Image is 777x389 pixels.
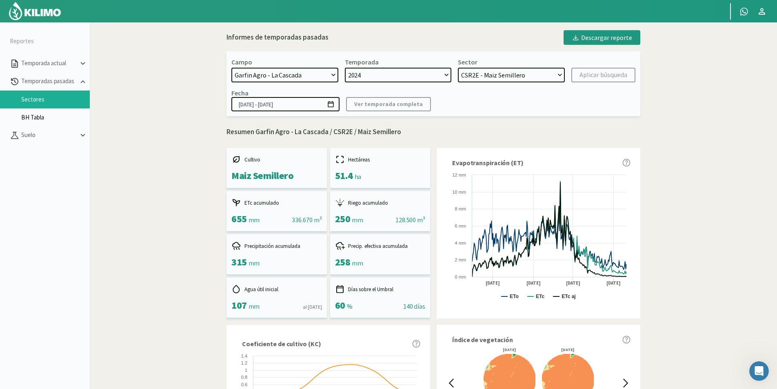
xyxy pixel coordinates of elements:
[458,58,477,66] div: Sector
[455,223,466,228] text: 6 mm
[241,360,247,365] text: 1.2
[226,148,327,188] kil-mini-card: report-summary-cards.CROP
[20,59,78,68] p: Temporada actual
[335,284,426,294] div: Días sobre el Umbral
[303,303,322,311] div: al [DATE]
[249,216,260,224] span: mm
[526,280,541,286] text: [DATE]
[292,215,322,225] div: 336.670 m³
[352,216,363,224] span: mm
[355,172,361,181] span: ha
[249,302,260,310] span: mm
[241,354,247,358] text: 1.4
[395,215,425,225] div: 128.500 m³
[330,191,431,231] kil-mini-card: report-summary-cards.ACCUMULATED_IRRIGATION
[335,241,426,251] div: Precip. efectiva acumulada
[562,294,575,299] text: ETc aj
[20,130,78,140] p: Suelo
[241,375,247,380] text: 0.8
[566,280,580,286] text: [DATE]
[20,77,78,86] p: Temporadas pasadas
[249,259,260,267] span: mm
[452,190,466,194] text: 10 mm
[231,97,340,111] input: dd/mm/yyyy - dd/mm/yyyy
[452,335,513,345] span: Índice de vegetación
[347,302,353,310] span: %
[330,148,431,188] kil-mini-card: report-summary-cards.HECTARES
[231,155,322,164] div: Cultivo
[335,212,351,225] span: 250
[335,198,426,208] div: Riego acumulado
[452,158,524,168] span: Evapotranspiración (ET)
[226,127,640,137] p: Resumen Garfin Agro - La Cascada / CSR2E / Maiz Semillero
[231,241,322,251] div: Precipitación acumulada
[231,58,252,66] div: Campo
[455,206,466,211] text: 8 mm
[606,280,621,286] text: [DATE]
[484,348,535,352] div: [DATE]
[226,32,329,43] div: Informes de temporadas pasadas
[21,114,90,121] a: BH Tabla
[226,191,327,231] kil-mini-card: report-summary-cards.ACCUMULATED_ETC
[231,169,293,182] span: Maiz Semillero
[231,284,322,294] div: Agua útil inicial
[564,30,640,45] button: Descargar reporte
[403,301,425,311] div: 140 días
[455,241,466,245] text: 4 mm
[335,169,353,182] span: 51.4
[330,234,431,274] kil-mini-card: report-summary-cards.ACCUMULATED_EFFECTIVE_PRECIPITATION
[572,33,632,42] div: Descargar reporte
[241,382,247,387] text: 0.6
[510,294,519,299] text: ETo
[352,259,363,267] span: mm
[226,234,327,274] kil-mini-card: report-summary-cards.ACCUMULATED_PRECIPITATION
[8,1,62,21] img: Kilimo
[245,368,247,373] text: 1
[452,172,466,177] text: 12 mm
[21,96,90,103] a: Sectores
[231,89,249,97] div: Fecha
[455,274,466,279] text: 0 mm
[335,299,345,312] span: 60
[345,58,379,66] div: Temporada
[455,257,466,262] text: 2 mm
[226,278,327,318] kil-mini-card: report-summary-cards.INITIAL_USEFUL_WATER
[231,198,322,208] div: ETc acumulado
[335,155,426,164] div: Hectáreas
[335,256,351,268] span: 258
[536,294,544,299] text: ETc
[242,339,321,349] span: Coeficiente de cultivo (KC)
[486,280,500,286] text: [DATE]
[231,212,247,225] span: 655
[330,278,431,318] kil-mini-card: report-summary-cards.DAYS_ABOVE_THRESHOLD
[231,256,247,268] span: 315
[231,299,247,312] span: 107
[542,348,594,352] div: [DATE]
[749,361,769,381] iframe: Intercom live chat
